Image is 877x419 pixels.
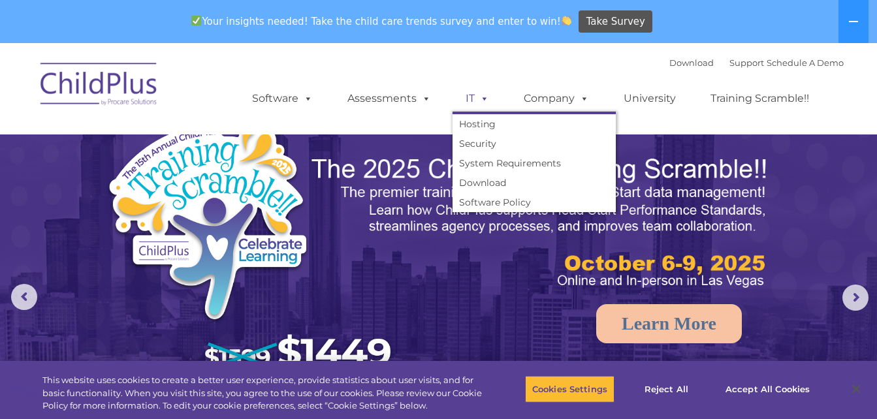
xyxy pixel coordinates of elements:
a: IT [453,85,502,112]
button: Cookies Settings [525,375,614,403]
img: ✅ [191,16,201,25]
a: Schedule A Demo [767,57,844,68]
a: Software Policy [453,193,616,212]
a: Assessments [334,85,444,112]
a: Company [511,85,602,112]
span: Last name [182,86,221,96]
span: Your insights needed! Take the child care trends survey and enter to win! [186,8,577,34]
a: Learn More [596,304,742,343]
span: Phone number [182,140,237,149]
a: University [611,85,689,112]
a: Take Survey [579,10,652,33]
a: Support [729,57,764,68]
a: Software [239,85,326,112]
button: Close [842,375,870,403]
div: This website uses cookies to create a better user experience, provide statistics about user visit... [42,374,483,412]
a: Training Scramble!! [697,85,822,112]
img: 👏 [562,16,571,25]
font: | [669,57,844,68]
button: Reject All [626,375,707,403]
a: Security [453,134,616,153]
button: Accept All Cookies [718,375,817,403]
a: Download [453,173,616,193]
a: Hosting [453,114,616,134]
span: Take Survey [586,10,645,33]
a: System Requirements [453,153,616,173]
img: ChildPlus by Procare Solutions [34,54,165,119]
a: Download [669,57,714,68]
